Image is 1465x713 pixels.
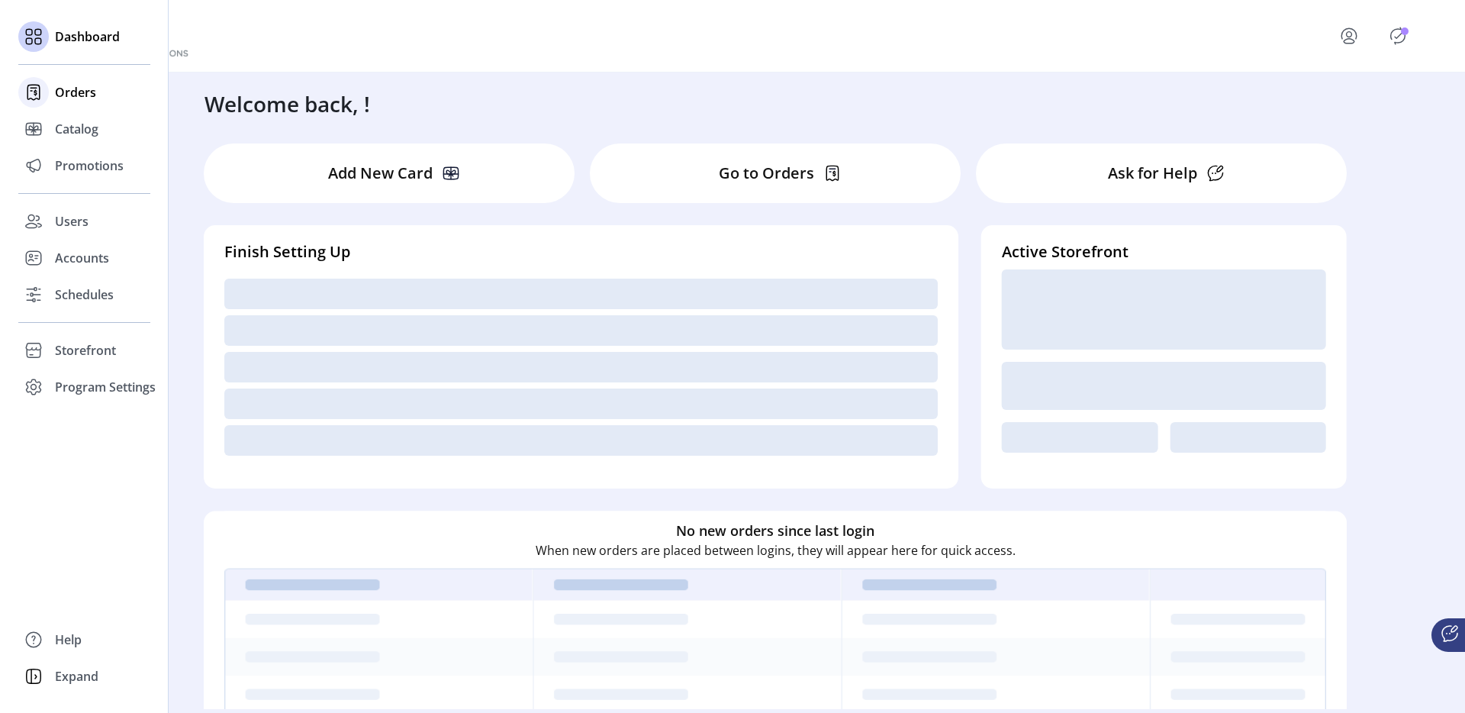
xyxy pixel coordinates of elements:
[536,541,1016,560] p: When new orders are placed between logins, they will appear here for quick access.
[204,88,370,120] h3: Welcome back, !
[55,341,116,360] span: Storefront
[1318,18,1386,54] button: menu
[1002,240,1326,263] h4: Active Storefront
[55,83,96,102] span: Orders
[55,286,114,304] span: Schedules
[55,378,156,396] span: Program Settings
[55,156,124,175] span: Promotions
[224,240,938,263] h4: Finish Setting Up
[55,212,89,231] span: Users
[328,162,433,185] p: Add New Card
[1108,162,1197,185] p: Ask for Help
[55,27,120,46] span: Dashboard
[676,521,874,541] h6: No new orders since last login
[55,249,109,267] span: Accounts
[55,120,98,138] span: Catalog
[719,162,814,185] p: Go to Orders
[55,631,82,649] span: Help
[1386,24,1410,48] button: Publisher Panel
[55,667,98,686] span: Expand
